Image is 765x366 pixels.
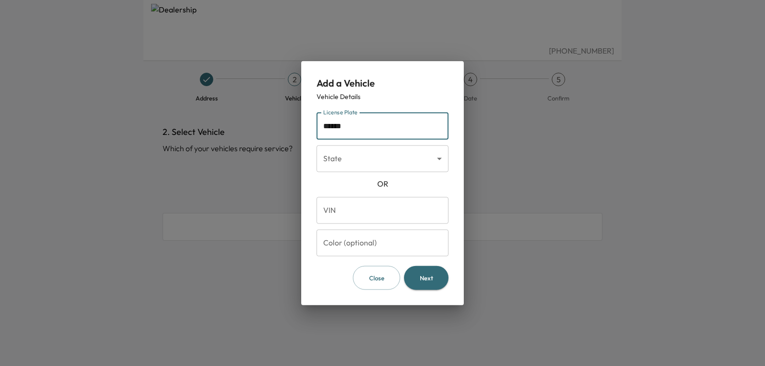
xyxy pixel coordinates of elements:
[317,91,448,101] div: Vehicle Details
[323,108,358,116] label: License Plate
[317,177,448,189] div: OR
[404,266,448,290] button: Next
[317,76,448,89] div: Add a Vehicle
[353,266,400,290] button: Close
